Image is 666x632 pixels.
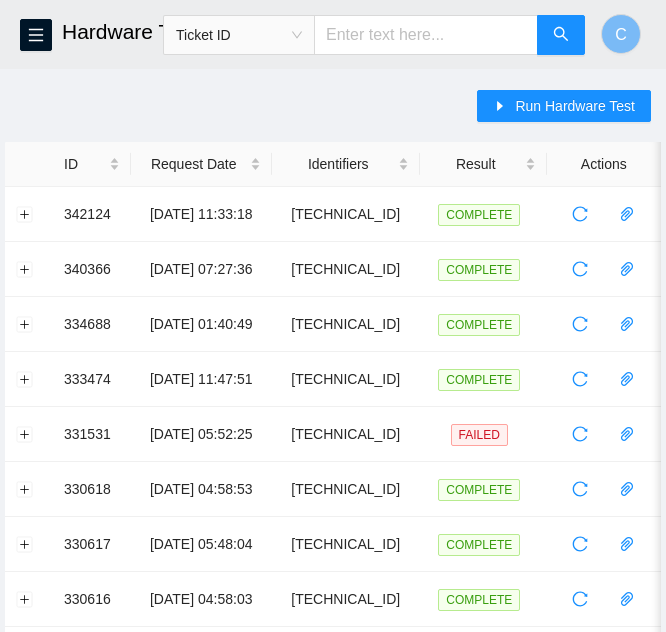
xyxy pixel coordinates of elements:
button: Expand row [17,481,33,497]
button: reload [564,418,596,450]
td: [TECHNICAL_ID] [272,242,420,297]
td: [DATE] 05:48:04 [131,517,272,572]
td: 330616 [53,572,131,627]
button: paper-clip [611,363,643,395]
td: [DATE] 05:52:25 [131,407,272,462]
button: reload [564,363,596,395]
span: reload [565,316,595,332]
span: COMPLETE [438,479,520,501]
button: search [537,15,585,55]
button: reload [564,583,596,615]
span: paper-clip [612,316,642,332]
button: C [601,14,641,54]
td: [TECHNICAL_ID] [272,407,420,462]
button: reload [564,528,596,560]
span: Ticket ID [176,20,302,50]
td: 330617 [53,517,131,572]
span: COMPLETE [438,204,520,226]
td: [DATE] 11:33:18 [131,187,272,242]
td: [DATE] 04:58:53 [131,462,272,517]
button: reload [564,253,596,285]
span: COMPLETE [438,534,520,556]
td: [TECHNICAL_ID] [272,297,420,352]
button: paper-clip [611,253,643,285]
button: reload [564,308,596,340]
button: Expand row [17,426,33,442]
td: 340366 [53,242,131,297]
button: caret-rightRun Hardware Test [477,90,651,122]
button: paper-clip [611,198,643,230]
td: 333474 [53,352,131,407]
td: [TECHNICAL_ID] [272,572,420,627]
td: [DATE] 04:58:03 [131,572,272,627]
span: C [615,22,627,47]
td: [DATE] 01:40:49 [131,297,272,352]
span: reload [565,261,595,277]
span: reload [565,591,595,607]
span: paper-clip [612,371,642,387]
span: menu [21,27,51,43]
span: COMPLETE [438,589,520,611]
span: COMPLETE [438,369,520,391]
span: paper-clip [612,426,642,442]
span: COMPLETE [438,314,520,336]
button: paper-clip [611,528,643,560]
td: [TECHNICAL_ID] [272,352,420,407]
span: paper-clip [612,536,642,552]
span: search [553,26,569,45]
td: [TECHNICAL_ID] [272,462,420,517]
button: paper-clip [611,473,643,505]
button: Expand row [17,591,33,607]
span: reload [565,536,595,552]
td: 330618 [53,462,131,517]
span: reload [565,371,595,387]
span: paper-clip [612,261,642,277]
span: reload [565,481,595,497]
button: Expand row [17,316,33,332]
button: Expand row [17,206,33,222]
span: FAILED [451,424,508,446]
button: Expand row [17,536,33,552]
th: Actions [547,142,661,187]
td: [DATE] 11:47:51 [131,352,272,407]
span: caret-right [493,99,507,115]
button: reload [564,473,596,505]
button: Expand row [17,371,33,387]
span: paper-clip [612,481,642,497]
button: paper-clip [611,418,643,450]
span: reload [565,206,595,222]
td: 334688 [53,297,131,352]
button: menu [20,19,52,51]
td: [DATE] 07:27:36 [131,242,272,297]
span: paper-clip [612,591,642,607]
button: paper-clip [611,583,643,615]
span: reload [565,426,595,442]
button: Expand row [17,261,33,277]
td: [TECHNICAL_ID] [272,517,420,572]
button: reload [564,198,596,230]
span: COMPLETE [438,259,520,281]
td: 342124 [53,187,131,242]
span: paper-clip [612,206,642,222]
td: 331531 [53,407,131,462]
span: Run Hardware Test [515,95,635,117]
button: paper-clip [611,308,643,340]
input: Enter text here... [314,15,538,55]
td: [TECHNICAL_ID] [272,187,420,242]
